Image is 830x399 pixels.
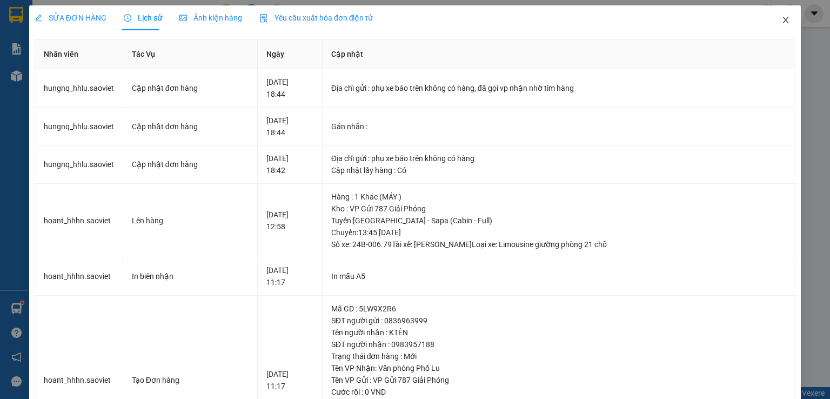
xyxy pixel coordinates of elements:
div: [DATE] 18:44 [266,76,313,100]
div: Tên người nhận : KTÊN [331,327,787,338]
div: Cập nhật đơn hàng [132,158,249,170]
td: hungnq_hhlu.saoviet [35,145,123,184]
span: picture [179,14,187,22]
div: Trạng thái đơn hàng : Mới [331,350,787,362]
td: hungnq_hhlu.saoviet [35,108,123,146]
div: SĐT người gửi : 0836963999 [331,315,787,327]
div: Tên VP Gửi : VP Gửi 787 Giải Phóng [331,374,787,386]
div: Cập nhật đơn hàng [132,121,249,132]
div: Địa chỉ gửi : phụ xe báo trên không có hàng [331,152,787,164]
div: Cước rồi : 0 VND [331,386,787,398]
td: hoant_hhhn.saoviet [35,257,123,296]
div: Gán nhãn : [331,121,787,132]
button: Close [771,5,801,36]
span: Ảnh kiện hàng [179,14,242,22]
div: [DATE] 12:58 [266,209,313,232]
div: SĐT người nhận : 0983957188 [331,338,787,350]
div: Cập nhật đơn hàng [132,82,249,94]
span: close [781,16,790,24]
div: Hàng : 1 Khác (MÁY ) [331,191,787,203]
div: Cập nhật lấy hàng : Có [331,164,787,176]
div: Địa chỉ gửi : phụ xe báo trên không có hàng, đã gọi vp nhận nhờ tìm hàng [331,82,787,94]
span: Lịch sử [124,14,162,22]
span: SỬA ĐƠN HÀNG [35,14,106,22]
div: [DATE] 11:17 [266,264,313,288]
td: hungnq_hhlu.saoviet [35,69,123,108]
th: Cập nhật [323,39,796,69]
th: Tác Vụ [123,39,258,69]
th: Ngày [258,39,322,69]
div: In biên nhận [132,270,249,282]
div: Tuyến : [GEOGRAPHIC_DATA] - Sapa (Cabin - Full) Chuyến: 13:45 [DATE] Số xe: 24B-006.79 Tài xế: [P... [331,215,787,250]
div: [DATE] 11:17 [266,368,313,392]
div: In mẫu A5 [331,270,787,282]
div: Kho : VP Gửi 787 Giải Phóng [331,203,787,215]
div: [DATE] 18:42 [266,152,313,176]
div: Lên hàng [132,215,249,227]
img: icon [259,14,268,23]
div: [DATE] 18:44 [266,115,313,138]
span: clock-circle [124,14,131,22]
div: Mã GD : 5LW9X2R6 [331,303,787,315]
span: Yêu cầu xuất hóa đơn điện tử [259,14,373,22]
div: Tạo Đơn hàng [132,374,249,386]
td: hoant_hhhn.saoviet [35,184,123,258]
span: edit [35,14,42,22]
div: Tên VP Nhận: Văn phòng Phố Lu [331,362,787,374]
th: Nhân viên [35,39,123,69]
